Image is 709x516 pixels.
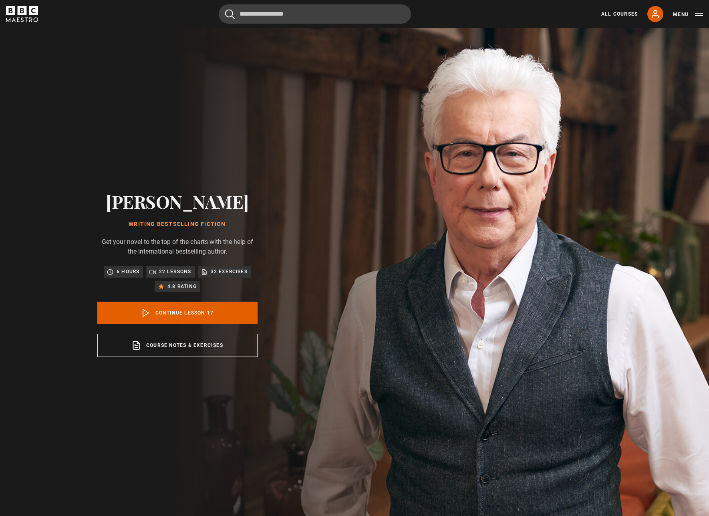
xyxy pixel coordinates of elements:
a: Course notes & exercises [97,334,258,357]
button: Toggle navigation [673,10,703,18]
a: All Courses [601,10,638,18]
p: 32 exercises [211,268,248,276]
a: Continue lesson 17 [97,302,258,324]
p: Get your novel to the top of the charts with the help of the international bestselling author. [97,237,258,256]
p: 22 lessons [159,268,191,276]
input: Search [219,4,411,24]
svg: BBC Maestro [6,6,38,22]
p: 4.8 rating [167,282,197,290]
h2: [PERSON_NAME] [97,191,258,212]
h1: Writing Bestselling Fiction [97,221,258,228]
button: Submit the search query [225,9,235,19]
p: 6 hours [117,268,139,276]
